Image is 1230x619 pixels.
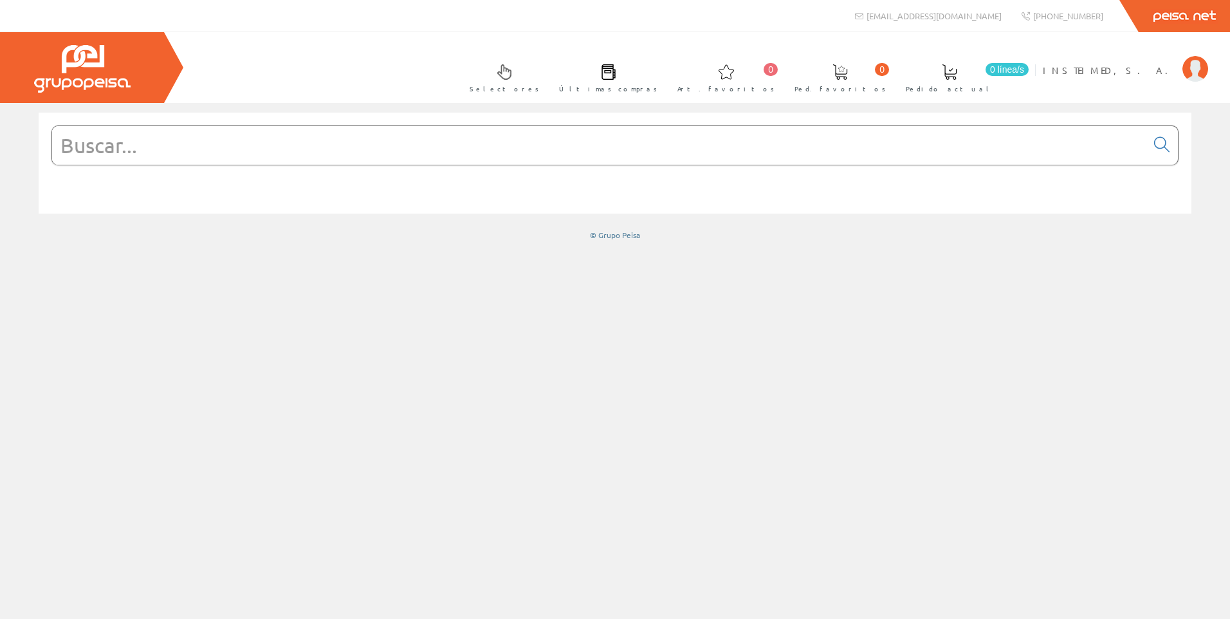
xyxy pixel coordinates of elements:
span: Últimas compras [559,82,657,95]
span: 0 [764,63,778,76]
span: 0 línea/s [986,63,1029,76]
span: Selectores [470,82,539,95]
a: 0 línea/s Pedido actual [893,53,1032,100]
span: [EMAIL_ADDRESS][DOMAIN_NAME] [867,10,1002,21]
span: INSTEIMED, S. A. [1043,64,1176,77]
a: Últimas compras [546,53,664,100]
span: 0 [875,63,889,76]
input: Buscar... [52,126,1146,165]
a: Selectores [457,53,546,100]
span: [PHONE_NUMBER] [1033,10,1103,21]
div: © Grupo Peisa [39,230,1191,241]
img: Grupo Peisa [34,45,131,93]
span: Pedido actual [906,82,993,95]
span: Art. favoritos [677,82,775,95]
span: Ped. favoritos [794,82,886,95]
a: INSTEIMED, S. A. [1043,53,1208,66]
